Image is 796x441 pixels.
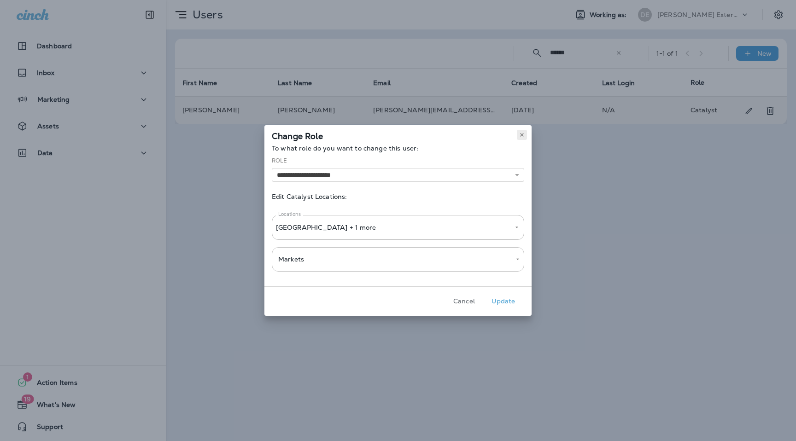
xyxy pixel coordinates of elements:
[276,224,437,231] p: [GEOGRAPHIC_DATA] + 1 more
[272,157,287,164] label: Role
[272,145,524,152] p: To what role do you want to change this user:
[513,223,521,232] button: Open
[447,294,481,308] button: Cancel
[278,211,301,218] label: Locations
[486,294,521,308] button: Update
[272,193,524,200] p: Edit Catalyst Locations:
[264,125,532,145] div: Change Role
